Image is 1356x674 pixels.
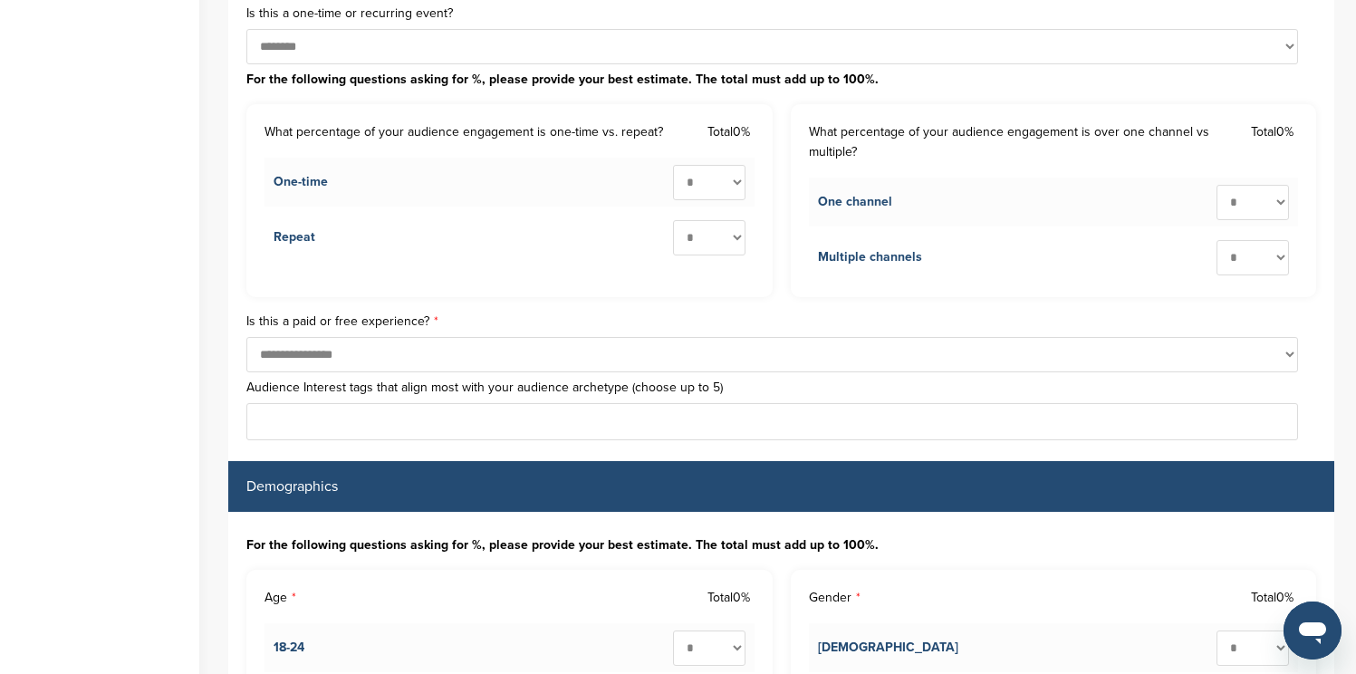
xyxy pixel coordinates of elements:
label: Demographics [246,479,338,494]
div: [DEMOGRAPHIC_DATA] [818,638,958,658]
div: Total [707,588,755,608]
span: 0% [1276,124,1293,140]
div: Repeat [274,227,315,247]
span: 0% [1276,590,1293,605]
label: What percentage of your audience engagement is one-time vs. repeat? [264,122,663,142]
div: One channel [818,192,892,212]
div: Total [1251,122,1298,162]
div: Multiple channels [818,247,922,267]
label: Age [264,588,296,608]
div: Total [1251,588,1298,608]
label: Audience Interest tags that align most with your audience archetype (choose up to 5) [246,381,1316,394]
div: One-time [274,172,328,192]
label: For the following questions asking for %, please provide your best estimate. The total must add u... [246,539,1316,552]
span: 0% [733,590,750,605]
div: 18-24 [274,638,304,658]
label: Is this a one-time or recurring event? [246,7,1316,20]
div: Total [707,122,755,142]
label: What percentage of your audience engagement is over one channel vs multiple? [809,122,1243,162]
label: Gender [809,588,861,608]
span: 0% [733,124,750,140]
label: For the following questions asking for %, please provide your best estimate. The total must add u... [246,73,1316,86]
label: Is this a paid or free experience? [246,315,1316,328]
iframe: Button to launch messaging window [1284,602,1342,660]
